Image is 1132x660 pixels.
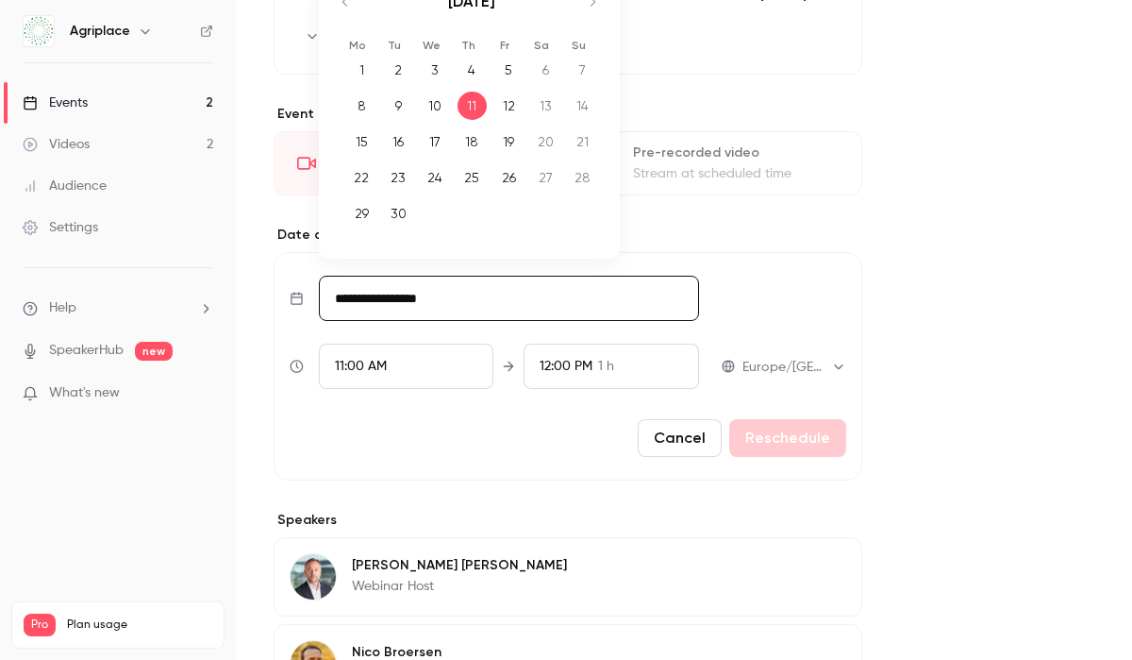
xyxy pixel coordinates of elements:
div: 7 [568,56,597,84]
div: 1 [347,56,376,84]
td: Monday, September 8, 2025 [343,88,380,124]
button: Show more [297,21,410,51]
td: Monday, September 22, 2025 [343,160,380,195]
div: Events [23,93,88,112]
div: LiveGo live at scheduled time [274,131,564,195]
button: Cancel [638,419,722,457]
small: Tu [388,39,401,52]
td: Saturday, September 20, 2025 [527,124,564,160]
div: Stream at scheduled time [633,164,839,183]
td: Tuesday, September 16, 2025 [380,124,417,160]
div: From [319,344,494,389]
div: 10 [421,92,450,120]
div: 19 [494,127,524,156]
div: Pre-recorded video [633,144,839,162]
div: 4 [458,56,487,84]
div: 18 [458,127,487,156]
div: Videos [23,135,90,154]
div: 26 [494,163,524,192]
td: Tuesday, September 9, 2025 [380,88,417,124]
small: Mo [349,39,366,52]
div: 12 [494,92,524,120]
small: Th [461,39,475,52]
td: Tuesday, September 2, 2025 [380,52,417,88]
td: Tuesday, September 23, 2025 [380,160,417,195]
div: 29 [347,199,376,228]
div: 13 [531,92,560,120]
td: Friday, September 26, 2025 [491,160,527,195]
span: 1 h [598,357,614,377]
td: Thursday, September 25, 2025 [454,160,491,195]
td: Friday, September 19, 2025 [491,124,527,160]
img: Agriplace [24,16,54,46]
div: 25 [458,163,487,192]
td: Monday, September 15, 2025 [343,124,380,160]
div: 23 [384,163,413,192]
td: Selected. Thursday, September 11, 2025 [454,88,491,124]
a: SpeakerHub [49,341,124,361]
div: 21 [568,127,597,156]
div: Robert van den Eeckhout[PERSON_NAME] [PERSON_NAME]Webinar Host [274,537,862,617]
label: Speakers [274,511,862,530]
td: Saturday, September 27, 2025 [527,160,564,195]
div: 16 [384,127,413,156]
div: 15 [347,127,376,156]
img: Robert van den Eeckhout [291,554,336,600]
span: What's new [49,383,120,403]
td: Wednesday, September 24, 2025 [417,160,454,195]
p: [PERSON_NAME] [PERSON_NAME] [352,556,567,575]
span: new [135,342,173,361]
small: We [423,39,441,52]
span: Plan usage [67,618,212,633]
div: 28 [568,163,597,192]
div: 6 [531,56,560,84]
div: 5 [494,56,524,84]
td: Friday, September 12, 2025 [491,88,527,124]
div: 3 [421,56,450,84]
td: Friday, September 5, 2025 [491,52,527,88]
td: Thursday, September 18, 2025 [454,124,491,160]
td: Wednesday, September 17, 2025 [417,124,454,160]
span: 12:00 PM [540,360,592,373]
td: Saturday, September 13, 2025 [527,88,564,124]
td: Wednesday, September 10, 2025 [417,88,454,124]
div: 24 [421,163,450,192]
div: Europe/[GEOGRAPHIC_DATA] [742,358,846,377]
td: Sunday, September 28, 2025 [564,160,601,195]
small: Sa [534,39,549,52]
iframe: Noticeable Trigger [191,385,213,402]
div: 30 [384,199,413,228]
p: Event type [274,105,862,124]
div: 2 [384,56,413,84]
small: Fr [500,39,509,52]
td: Thursday, September 4, 2025 [454,52,491,88]
li: help-dropdown-opener [23,298,213,318]
td: Sunday, September 7, 2025 [564,52,601,88]
td: Wednesday, September 3, 2025 [417,52,454,88]
small: Su [572,39,586,52]
div: Pre-recorded videoStream at scheduled time [572,131,862,195]
div: 20 [531,127,560,156]
p: Webinar Host [352,577,567,596]
div: 17 [421,127,450,156]
td: Monday, September 29, 2025 [343,195,380,231]
input: Tue, Feb 17, 2026 [319,276,699,321]
td: Sunday, September 14, 2025 [564,88,601,124]
label: Date and time [274,226,862,245]
td: Monday, September 1, 2025 [343,52,380,88]
div: Audience [23,177,107,195]
div: 22 [347,163,376,192]
div: 14 [568,92,597,120]
div: To [524,344,699,389]
div: 27 [531,163,560,192]
h6: Agriplace [70,22,130,41]
span: Pro [24,614,56,636]
span: 11:00 AM [335,360,387,373]
div: 9 [384,92,413,120]
td: Sunday, September 21, 2025 [564,124,601,160]
td: Tuesday, September 30, 2025 [380,195,417,231]
div: 8 [347,92,376,120]
div: Settings [23,218,98,237]
td: Saturday, September 6, 2025 [527,52,564,88]
span: Help [49,298,76,318]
